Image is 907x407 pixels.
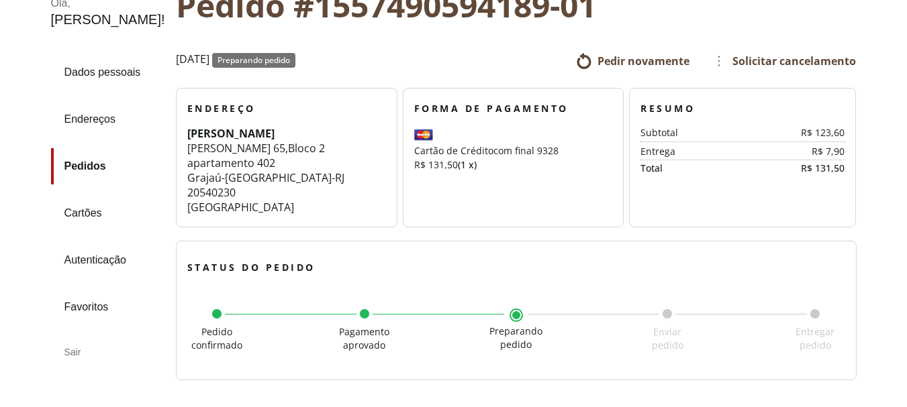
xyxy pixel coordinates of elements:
span: Entregar pedido [796,325,834,351]
h3: Resumo [640,102,845,115]
span: RJ [335,170,344,185]
h3: Endereço [187,102,386,115]
span: , [285,141,288,156]
div: Subtotal [640,127,763,138]
span: - [332,170,335,185]
div: R$ 123,60 [763,127,845,138]
span: R$ 131,50 [414,158,458,171]
span: (1 x) [458,158,477,171]
span: 65 [273,141,285,156]
a: Endereços [51,101,165,137]
a: Pedir novamente [576,53,689,69]
div: Total [640,163,743,174]
a: Cartões [51,195,165,231]
div: Sair [51,336,165,368]
span: Pagamento aprovado [339,325,389,351]
div: Entrega [640,146,763,157]
span: Preparando pedido [218,54,290,66]
a: Favoritos [51,289,165,325]
span: Preparando pedido [489,325,542,351]
span: Status do pedido [187,261,316,274]
span: Bloco 2 apartamento 402 [187,141,325,170]
span: 20540230 [187,185,236,200]
a: Pedidos [51,148,165,184]
span: Pedido confirmado [191,325,242,351]
a: Dados pessoais [51,54,165,91]
span: - [222,170,225,185]
span: Pedir novamente [598,54,689,68]
div: R$ 7,90 [763,146,845,157]
div: R$ 131,50 [743,163,845,174]
span: com final 9328 [493,144,559,157]
div: Cartão de Crédito [414,143,613,172]
span: [GEOGRAPHIC_DATA] [225,170,332,185]
div: [PERSON_NAME] ! [51,12,165,27]
span: [PERSON_NAME] [187,141,271,156]
span: Grajaú [187,170,222,185]
span: [DATE] [176,53,209,68]
span: [GEOGRAPHIC_DATA] [187,200,294,215]
a: Solicitar cancelamento [711,50,856,72]
strong: [PERSON_NAME] [187,126,275,141]
a: Autenticação [51,242,165,278]
span: Enviar pedido [652,325,683,351]
h3: Forma de Pagamento [414,102,613,115]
